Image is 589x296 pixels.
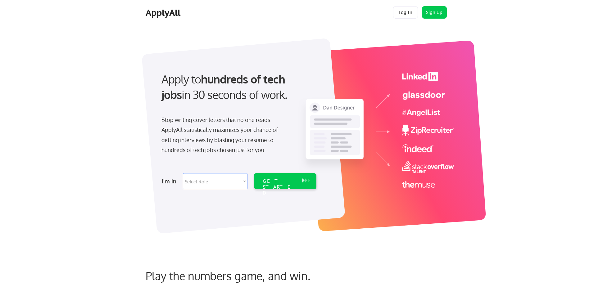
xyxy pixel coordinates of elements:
div: Play the numbers game, and win. [146,269,338,282]
div: ApplyAll [146,7,182,18]
div: Stop writing cover letters that no one reads. ApplyAll statistically maximizes your chance of get... [161,115,289,155]
div: Apply to in 30 seconds of work. [161,71,314,103]
button: Sign Up [422,6,447,19]
div: GET STARTED [263,178,296,196]
strong: hundreds of tech jobs [161,72,288,101]
div: I'm in [162,176,179,186]
button: Log In [393,6,418,19]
